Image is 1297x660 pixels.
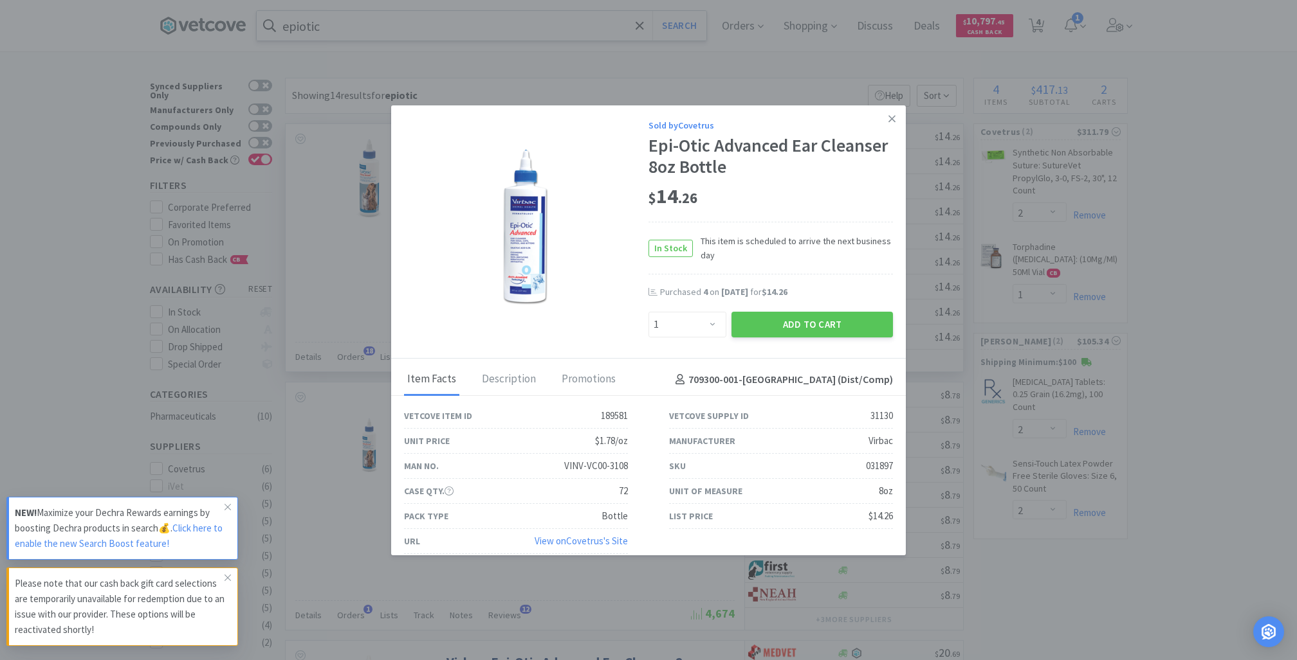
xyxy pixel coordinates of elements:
div: 72 [619,483,628,499]
div: 31130 [870,408,893,424]
span: 14 [648,183,697,209]
span: In Stock [649,240,692,256]
div: $14.26 [869,508,893,524]
h4: 709300-001 - [GEOGRAPHIC_DATA] (Dist/Comp) [670,371,893,388]
p: Maximize your Dechra Rewards earnings by boosting Dechra products in search💰. [15,505,225,551]
div: 189581 [601,408,628,424]
span: [DATE] [721,286,748,298]
span: This item is scheduled to arrive the next business day [693,234,893,263]
div: Description [479,364,539,396]
div: Purchased on for [660,286,893,299]
div: Epi-Otic Advanced Ear Cleanser 8oz Bottle [648,135,893,178]
div: Pack Type [404,509,448,523]
div: URL [404,534,420,548]
strong: NEW! [15,506,37,519]
div: Manufacturer [669,434,735,448]
div: Unit of Measure [669,484,742,498]
div: Sold by Covetrus [648,118,893,132]
div: $1.78/oz [595,433,628,449]
div: 031897 [866,458,893,474]
p: Please note that our cash back gift card selections are temporarily unavailable for redemption du... [15,576,225,638]
span: . 26 [678,189,697,207]
img: c615ed8649e84d0783b9100e261bbfba_31130.png [499,147,553,308]
div: Bottle [602,508,628,524]
span: 4 [703,286,708,298]
a: View onCovetrus's Site [535,535,628,547]
div: Vetcove Item ID [404,409,472,423]
span: $14.26 [762,286,787,298]
div: Case Qty. [404,484,454,498]
div: Unit Price [404,434,450,448]
div: List Price [669,509,713,523]
div: Virbac [869,433,893,449]
div: Man No. [404,459,439,473]
button: Add to Cart [731,312,893,337]
div: Item Facts [404,364,459,396]
span: $ [648,189,656,207]
div: 8oz [879,483,893,499]
div: SKU [669,459,686,473]
div: VINV-VC00-3108 [564,458,628,474]
div: Open Intercom Messenger [1253,616,1284,647]
div: Promotions [558,364,619,396]
div: Vetcove Supply ID [669,409,749,423]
